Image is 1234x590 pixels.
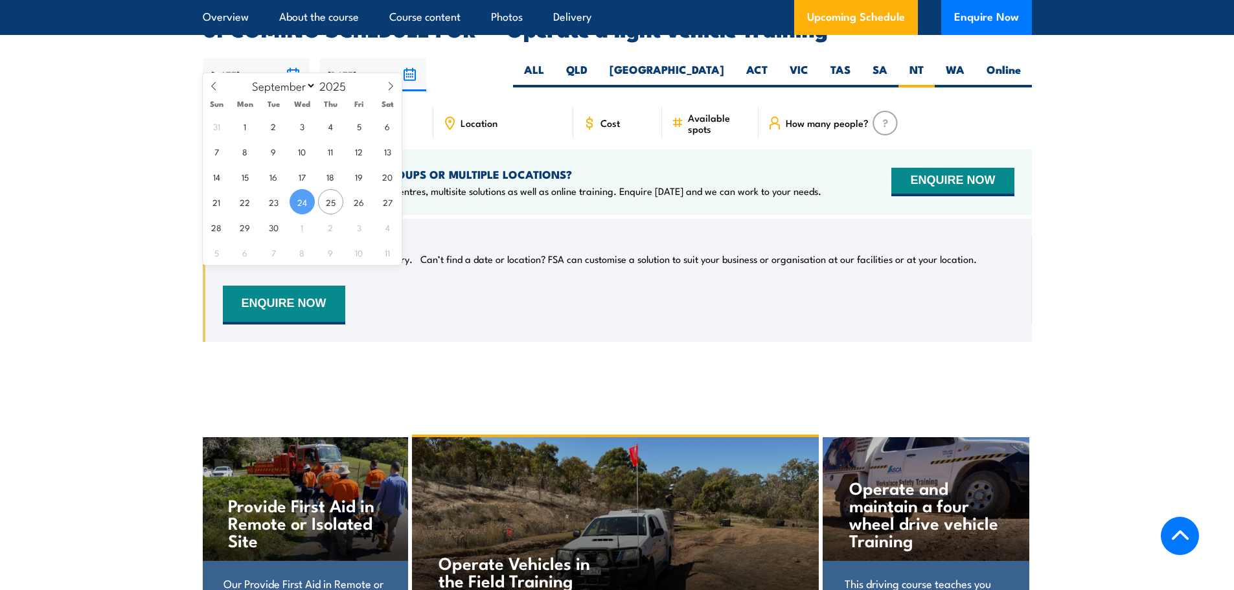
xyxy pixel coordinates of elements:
[461,117,497,128] span: Location
[375,214,400,240] span: October 4, 2025
[290,240,315,265] span: October 8, 2025
[891,168,1014,196] button: ENQUIRE NOW
[204,240,229,265] span: October 5, 2025
[555,62,599,87] label: QLD
[347,113,372,139] span: September 5, 2025
[375,164,400,189] span: September 20, 2025
[290,139,315,164] span: September 10, 2025
[319,58,426,91] input: To date
[233,240,258,265] span: October 6, 2025
[261,113,286,139] span: September 2, 2025
[204,139,229,164] span: September 7, 2025
[290,214,315,240] span: October 1, 2025
[688,112,749,134] span: Available spots
[347,139,372,164] span: September 12, 2025
[375,240,400,265] span: October 11, 2025
[318,139,343,164] span: September 11, 2025
[600,117,620,128] span: Cost
[233,214,258,240] span: September 29, 2025
[233,164,258,189] span: September 15, 2025
[513,62,555,87] label: ALL
[347,164,372,189] span: September 19, 2025
[261,214,286,240] span: September 30, 2025
[318,214,343,240] span: October 2, 2025
[898,62,935,87] label: NT
[223,185,821,198] p: We offer onsite training, training at our centres, multisite solutions as well as online training...
[203,58,310,91] input: From date
[375,189,400,214] span: September 27, 2025
[375,113,400,139] span: September 6, 2025
[288,100,316,108] span: Wed
[316,78,359,93] input: Year
[290,189,315,214] span: September 24, 2025
[246,77,316,94] select: Month
[318,240,343,265] span: October 9, 2025
[261,139,286,164] span: September 9, 2025
[862,62,898,87] label: SA
[439,554,591,589] h4: Operate Vehicles in the Field Training
[599,62,735,87] label: [GEOGRAPHIC_DATA]
[223,286,345,324] button: ENQUIRE NOW
[786,117,869,128] span: How many people?
[233,189,258,214] span: September 22, 2025
[203,100,231,108] span: Sun
[204,113,229,139] span: August 31, 2025
[223,167,821,181] h4: NEED TRAINING FOR LARGER GROUPS OR MULTIPLE LOCATIONS?
[228,496,382,549] h4: Provide First Aid in Remote or Isolated Site
[347,240,372,265] span: October 10, 2025
[204,214,229,240] span: September 28, 2025
[373,100,402,108] span: Sat
[233,139,258,164] span: September 8, 2025
[259,100,288,108] span: Tue
[347,214,372,240] span: October 3, 2025
[318,164,343,189] span: September 18, 2025
[204,164,229,189] span: September 14, 2025
[316,100,345,108] span: Thu
[204,189,229,214] span: September 21, 2025
[290,113,315,139] span: September 3, 2025
[203,19,1032,38] h2: UPCOMING SCHEDULE FOR - "Operate a light vehicle Training"
[976,62,1032,87] label: Online
[779,62,819,87] label: VIC
[420,253,977,266] p: Can’t find a date or location? FSA can customise a solution to suit your business or organisation...
[347,189,372,214] span: September 26, 2025
[318,189,343,214] span: September 25, 2025
[735,62,779,87] label: ACT
[261,240,286,265] span: October 7, 2025
[231,100,259,108] span: Mon
[261,164,286,189] span: September 16, 2025
[233,113,258,139] span: September 1, 2025
[261,189,286,214] span: September 23, 2025
[318,113,343,139] span: September 4, 2025
[819,62,862,87] label: TAS
[849,479,1003,549] h4: Operate and maintain a four wheel drive vehicle Training
[375,139,400,164] span: September 13, 2025
[290,164,315,189] span: September 17, 2025
[935,62,976,87] label: WA
[345,100,373,108] span: Fri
